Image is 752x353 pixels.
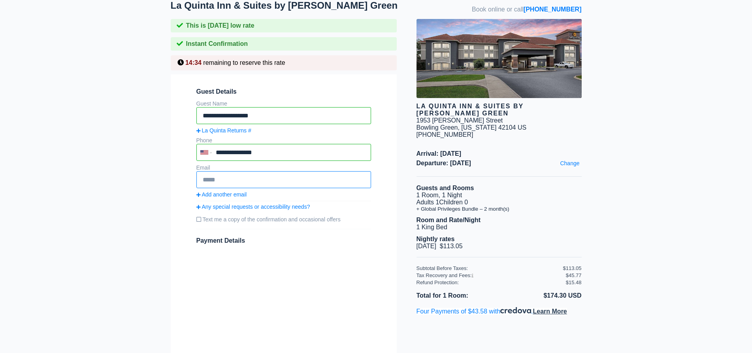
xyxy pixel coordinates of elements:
[518,124,526,131] span: US
[417,185,474,191] b: Guests and Rooms
[185,59,202,66] span: 14:34
[417,272,563,278] div: Tax Recovery and Fees:
[439,199,468,206] span: Children 0
[417,291,499,301] li: Total for 1 Room:
[417,322,582,337] iframe: PayPal Message 1
[417,192,582,199] li: 1 Room, 1 Night
[563,265,582,271] div: $113.05
[417,103,582,117] div: La Quinta Inn & Suites by [PERSON_NAME] Green
[461,124,496,131] span: [US_STATE]
[533,308,567,315] span: Learn More
[417,160,582,167] span: Departure: [DATE]
[196,127,371,134] a: La Quinta Returns #
[417,206,582,212] li: + Global Privileges Bundle – 2 month(s)
[196,191,371,198] a: Add another email
[196,164,210,171] label: Email
[196,88,371,95] span: Guest Details
[196,204,371,210] a: Any special requests or accessibility needs?
[417,265,563,271] div: Subtotal Before Taxes:
[498,124,516,131] span: 42104
[197,145,214,160] div: United States: +1
[417,308,567,315] span: Four Payments of $43.58 with .
[196,213,371,226] label: Text me a copy of the confirmation and occasional offers
[417,19,582,98] img: hotel image
[524,6,582,13] a: [PHONE_NUMBER]
[417,236,455,242] b: Nightly rates
[196,100,228,107] label: Guest Name
[417,117,503,124] div: 1953 [PERSON_NAME] Street
[417,131,582,138] div: [PHONE_NUMBER]
[417,308,567,315] a: Four Payments of $43.58 with.Learn More
[472,6,581,13] span: Book online or call
[417,243,463,249] span: [DATE] $113.05
[171,37,397,51] div: Instant Confirmation
[566,272,582,278] div: $45.77
[566,279,582,285] div: $15.48
[196,237,245,244] span: Payment Details
[417,217,481,223] b: Room and Rate/Night
[417,199,582,206] li: Adults 1
[558,158,581,168] a: Change
[417,224,582,231] li: 1 King Bed
[203,59,285,66] span: remaining to reserve this rate
[499,291,582,301] li: $174.30 USD
[417,124,460,131] span: Bowling Green,
[417,150,582,157] span: Arrival: [DATE]
[196,137,212,143] label: Phone
[171,19,397,32] div: This is [DATE] low rate
[417,279,566,285] div: Refund Protection:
